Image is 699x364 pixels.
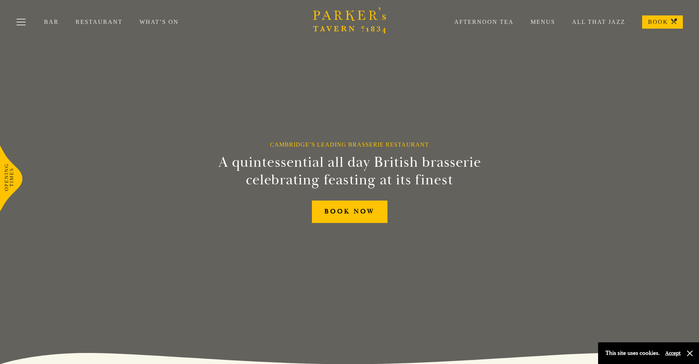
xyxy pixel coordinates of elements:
h1: Cambridge’s Leading Brasserie Restaurant [270,141,429,148]
p: This site uses cookies. [605,348,660,358]
h2: A quintessential all day British brasserie celebrating feasting at its finest [182,154,517,189]
a: BOOK NOW [312,201,387,223]
button: Close and accept [686,350,693,357]
button: Accept [665,350,681,357]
